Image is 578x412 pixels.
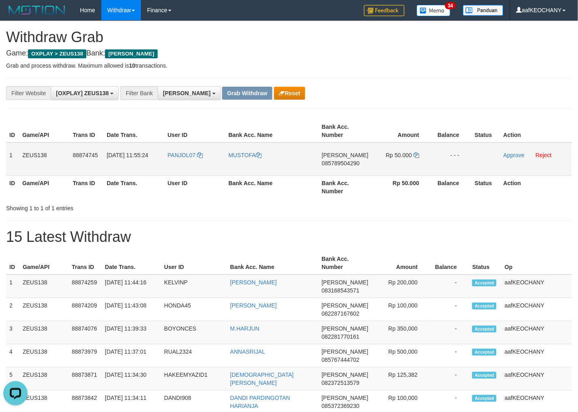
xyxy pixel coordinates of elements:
[364,5,405,16] img: Feedback.jpg
[19,321,69,344] td: ZEUS138
[73,152,98,158] span: 88874745
[225,120,319,143] th: Bank Acc. Name
[430,298,469,321] td: -
[472,303,497,310] span: Accepted
[6,62,572,70] p: Grab and process withdraw. Maximum allowed is transactions.
[19,344,69,367] td: ZEUS138
[322,356,360,363] span: Copy 085767444702 to clipboard
[167,152,195,158] span: PANJOL07
[69,252,102,275] th: Trans ID
[6,344,19,367] td: 4
[469,252,501,275] th: Status
[161,367,227,391] td: HAKEEMYAZID1
[431,143,471,176] td: - - -
[6,252,19,275] th: ID
[102,275,161,298] td: [DATE] 11:44:16
[372,275,430,298] td: Rp 200,000
[19,143,70,176] td: ZEUS138
[69,344,102,367] td: 88873979
[322,395,368,401] span: [PERSON_NAME]
[6,321,19,344] td: 3
[129,62,135,69] strong: 10
[319,252,372,275] th: Bank Acc. Number
[322,152,368,158] span: [PERSON_NAME]
[6,120,19,143] th: ID
[103,175,164,199] th: Date Trans.
[225,175,319,199] th: Bank Acc. Name
[161,298,227,321] td: HONDA45
[471,175,500,199] th: Status
[501,344,572,367] td: aafKEOCHANY
[472,349,497,356] span: Accepted
[51,86,119,100] button: [OXPLAY] ZEUS138
[501,367,572,391] td: aafKEOCHANY
[372,175,431,199] th: Rp 50.000
[161,252,227,275] th: User ID
[164,175,225,199] th: User ID
[69,367,102,391] td: 88873871
[230,395,290,409] a: DANDI PARDINGOTAN HARIANJA
[69,175,103,199] th: Trans ID
[322,403,360,409] span: Copy 085372369230 to clipboard
[102,321,161,344] td: [DATE] 11:39:33
[322,325,368,332] span: [PERSON_NAME]
[472,280,497,286] span: Accepted
[167,152,203,158] a: PANJOL07
[227,252,319,275] th: Bank Acc. Name
[6,229,572,245] h1: 15 Latest Withdraw
[431,120,471,143] th: Balance
[3,3,28,28] button: Open LiveChat chat widget
[19,275,69,298] td: ZEUS138
[102,344,161,367] td: [DATE] 11:37:01
[102,367,161,391] td: [DATE] 11:34:30
[322,333,360,340] span: Copy 082281770161 to clipboard
[322,287,360,294] span: Copy 083168543571 to clipboard
[417,5,451,16] img: Button%20Memo.svg
[230,325,259,332] a: M.HARJUN
[322,371,368,378] span: [PERSON_NAME]
[102,298,161,321] td: [DATE] 11:43:08
[6,298,19,321] td: 2
[107,152,148,158] span: [DATE] 11:55:24
[19,252,69,275] th: Game/API
[445,2,456,9] span: 34
[230,371,294,386] a: [DEMOGRAPHIC_DATA][PERSON_NAME]
[430,344,469,367] td: -
[501,298,572,321] td: aafKEOCHANY
[163,90,210,96] span: [PERSON_NAME]
[69,120,103,143] th: Trans ID
[463,5,503,16] img: panduan.png
[164,120,225,143] th: User ID
[501,252,572,275] th: Op
[69,275,102,298] td: 88874259
[6,201,235,212] div: Showing 1 to 1 of 1 entries
[230,348,265,355] a: ANNASRIJAL
[229,152,261,158] a: MUSTOFA
[102,252,161,275] th: Date Trans.
[322,279,368,286] span: [PERSON_NAME]
[161,344,227,367] td: RUAL2324
[372,120,431,143] th: Amount
[105,49,157,58] span: [PERSON_NAME]
[501,275,572,298] td: aafKEOCHANY
[6,367,19,391] td: 5
[500,120,572,143] th: Action
[430,275,469,298] td: -
[501,321,572,344] td: aafKEOCHANY
[6,143,19,176] td: 1
[503,152,524,158] a: Approve
[6,175,19,199] th: ID
[6,275,19,298] td: 1
[472,395,497,402] span: Accepted
[319,120,372,143] th: Bank Acc. Number
[322,380,360,386] span: Copy 082372513579 to clipboard
[322,348,368,355] span: [PERSON_NAME]
[500,175,572,199] th: Action
[19,120,70,143] th: Game/API
[28,49,86,58] span: OXPLAY > ZEUS138
[413,152,419,158] a: Copy 50000 to clipboard
[6,4,68,16] img: MOTION_logo.png
[322,160,360,167] span: Copy 085789504290 to clipboard
[372,252,430,275] th: Amount
[430,321,469,344] td: -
